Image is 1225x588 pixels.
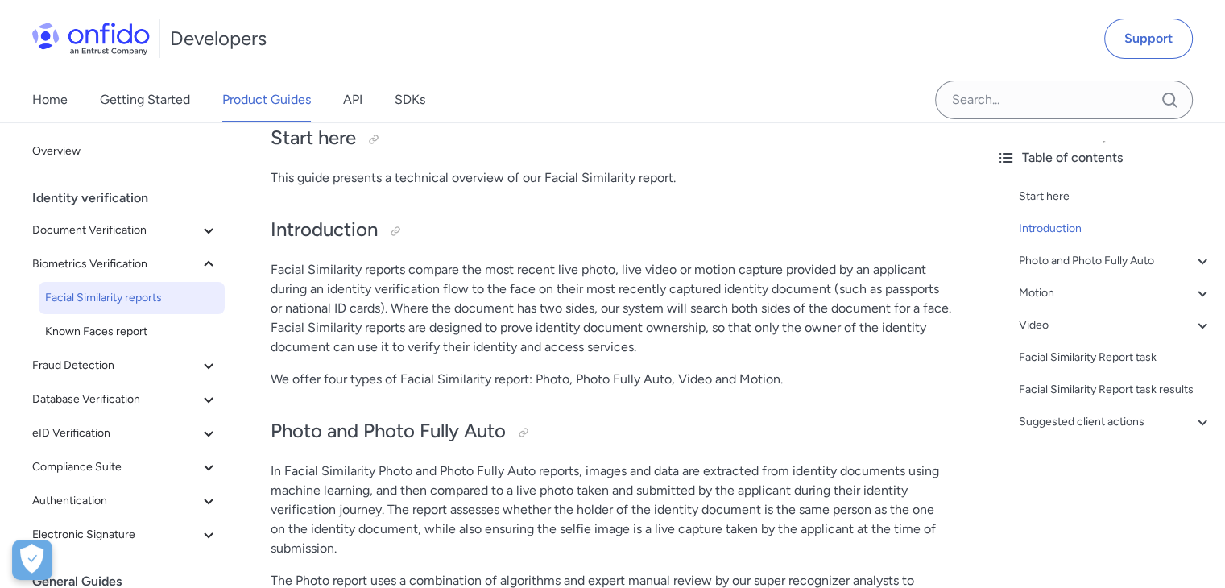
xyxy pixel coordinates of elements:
a: Known Faces report [39,316,225,348]
h2: Start here [271,125,951,152]
h2: Introduction [271,217,951,244]
a: Video [1019,316,1212,335]
button: Electronic Signature [26,519,225,551]
button: Open Preferences [12,540,52,580]
p: We offer four types of Facial Similarity report: Photo, Photo Fully Auto, Video and Motion. [271,370,951,389]
div: Cookie Preferences [12,540,52,580]
h2: Photo and Photo Fully Auto [271,418,951,445]
p: In Facial Similarity Photo and Photo Fully Auto reports, images and data are extracted from ident... [271,462,951,558]
span: Overview [32,142,218,161]
a: Facial Similarity reports [39,282,225,314]
span: eID Verification [32,424,199,443]
button: Authentication [26,485,225,517]
img: Onfido Logo [32,23,150,55]
a: Facial Similarity Report task results [1019,380,1212,400]
button: Compliance Suite [26,451,225,483]
div: Identity verification [32,182,231,214]
div: Table of contents [996,148,1212,168]
span: Biometrics Verification [32,255,199,274]
a: API [343,77,362,122]
a: SDKs [395,77,425,122]
button: Fraud Detection [26,350,225,382]
span: Electronic Signature [32,525,199,545]
a: Overview [26,135,225,168]
span: Database Verification [32,390,199,409]
a: Facial Similarity Report task [1019,348,1212,367]
a: Home [32,77,68,122]
span: Document Verification [32,221,199,240]
span: Authentication [32,491,199,511]
button: Database Verification [26,383,225,416]
button: eID Verification [26,417,225,449]
button: Document Verification [26,214,225,246]
a: Introduction [1019,219,1212,238]
input: Onfido search input field [935,81,1193,119]
span: Facial Similarity reports [45,288,218,308]
p: This guide presents a technical overview of our Facial Similarity report. [271,168,951,188]
a: Start here [1019,187,1212,206]
a: Photo and Photo Fully Auto [1019,251,1212,271]
button: Biometrics Verification [26,248,225,280]
span: Known Faces report [45,322,218,342]
a: Support [1104,19,1193,59]
h1: Developers [170,26,267,52]
p: Facial Similarity reports compare the most recent live photo, live video or motion capture provid... [271,260,951,357]
a: Product Guides [222,77,311,122]
span: Compliance Suite [32,458,199,477]
a: Getting Started [100,77,190,122]
a: Suggested client actions [1019,412,1212,432]
a: Motion [1019,284,1212,303]
span: Fraud Detection [32,356,199,375]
